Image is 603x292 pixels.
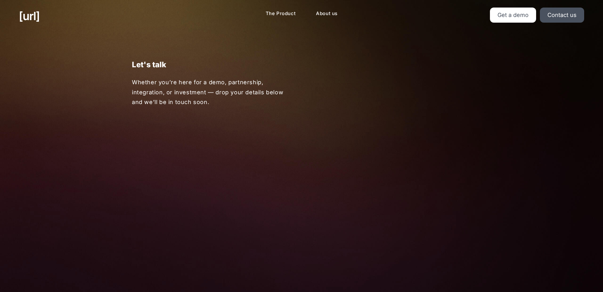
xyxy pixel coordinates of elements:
[261,8,301,20] a: The Product
[540,8,584,23] a: Contact us
[19,8,40,25] a: [URL]
[132,58,286,71] p: Let's talk
[490,8,536,23] a: Get a demo
[132,77,287,107] p: Whether you’re here for a demo, partnership, integration, or investment — drop your details below...
[311,8,343,20] a: About us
